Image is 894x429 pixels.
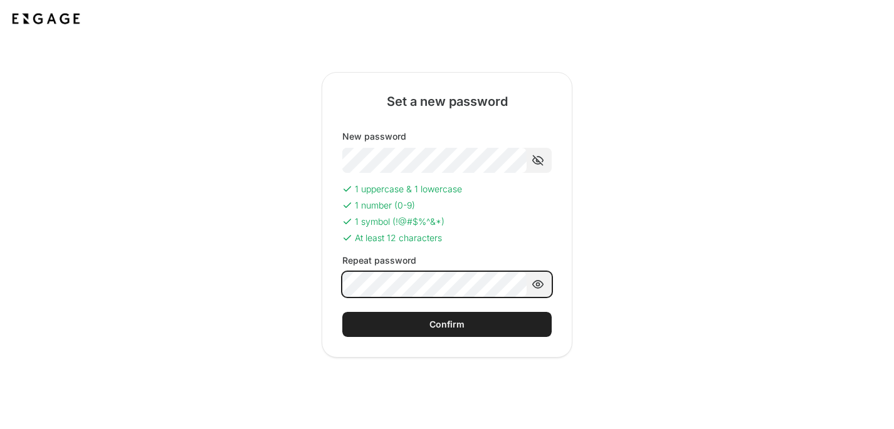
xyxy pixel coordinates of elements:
img: Application logo [10,10,82,28]
p: 1 number (0-9) [355,199,415,212]
h2: Set a new password [387,93,508,110]
label: New password [342,130,406,143]
p: At least 12 characters [355,232,442,244]
p: 1 symbol (!@#$%^&*) [355,215,444,228]
div: Confirm [429,318,465,331]
p: 1 uppercase & 1 lowercase [355,183,462,195]
button: Confirm [342,312,552,337]
label: Repeat password [342,254,416,267]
